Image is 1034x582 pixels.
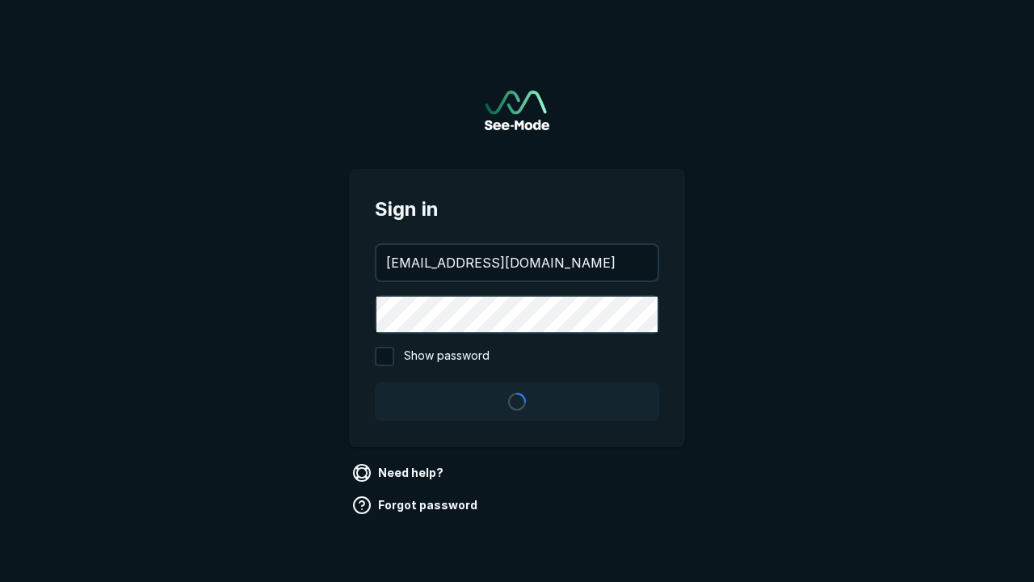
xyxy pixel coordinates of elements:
span: Show password [404,347,490,366]
input: your@email.com [376,245,658,280]
a: Forgot password [349,492,484,518]
img: See-Mode Logo [485,91,549,130]
a: Need help? [349,460,450,486]
a: Go to sign in [485,91,549,130]
span: Sign in [375,195,659,224]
